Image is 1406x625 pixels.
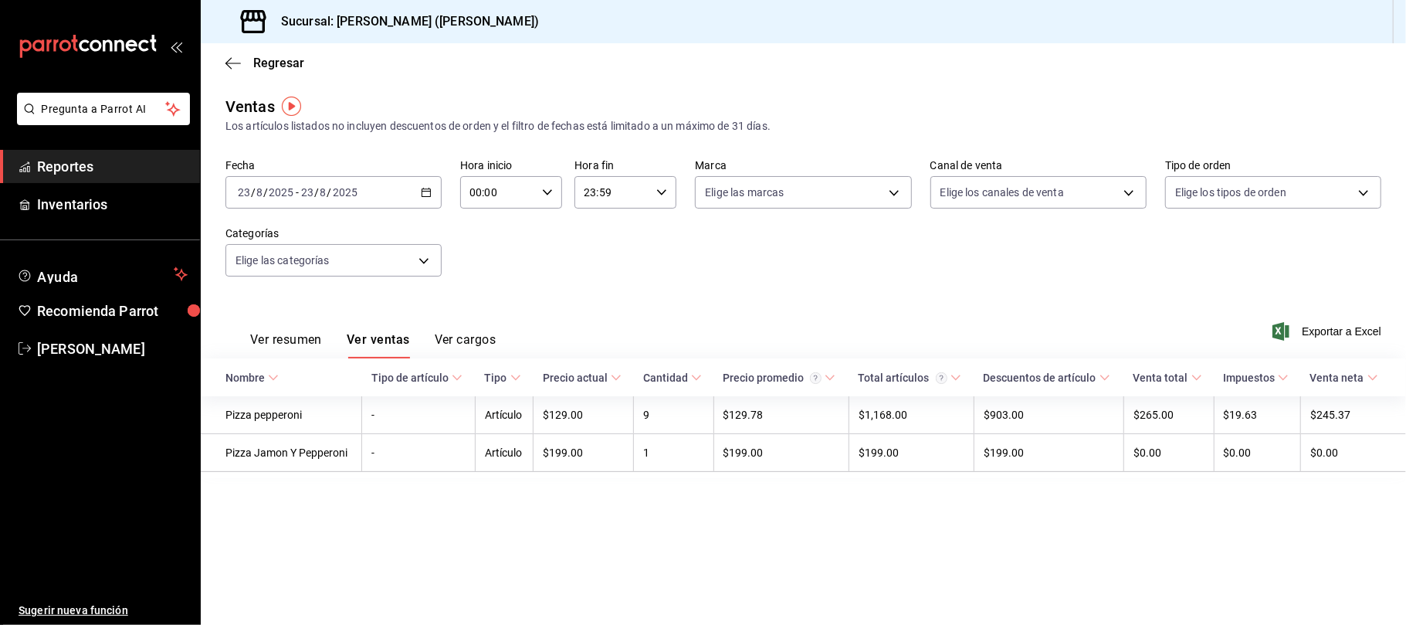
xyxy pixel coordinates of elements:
button: Regresar [225,56,304,70]
span: Cantidad [643,372,702,384]
label: Categorías [225,229,442,239]
td: $903.00 [974,396,1124,434]
button: Ver resumen [250,332,322,358]
td: $0.00 [1124,434,1215,472]
td: - [362,434,476,472]
span: Descuentos de artículo [984,372,1110,384]
button: Ver ventas [347,332,410,358]
div: Venta total [1133,372,1188,384]
span: [PERSON_NAME] [37,338,188,359]
span: Elige los canales de venta [940,185,1064,200]
input: ---- [332,186,358,199]
input: -- [320,186,327,199]
svg: Precio promedio = Total artículos / cantidad [810,372,822,384]
span: / [327,186,332,199]
span: Venta neta [1310,372,1378,384]
td: $0.00 [1301,434,1406,472]
svg: El total artículos considera cambios de precios en los artículos así como costos adicionales por ... [936,372,947,384]
input: -- [237,186,251,199]
span: Pregunta a Parrot AI [42,101,166,117]
span: Impuestos [1223,372,1289,384]
span: Recomienda Parrot [37,301,188,321]
div: Precio actual [543,372,608,384]
td: - [362,396,476,434]
span: Tipo de artículo [371,372,462,384]
span: Elige los tipos de orden [1175,185,1286,200]
button: Exportar a Excel [1276,322,1381,341]
td: $129.78 [713,396,849,434]
td: 9 [634,396,713,434]
input: -- [256,186,263,199]
span: Nombre [225,372,279,384]
td: $199.00 [534,434,634,472]
div: Tipo [485,372,507,384]
td: $199.00 [849,434,974,472]
span: Inventarios [37,194,188,215]
div: Precio promedio [723,372,822,384]
span: Total artículos [859,372,961,384]
input: -- [300,186,314,199]
div: Nombre [225,372,265,384]
div: Venta neta [1310,372,1364,384]
span: Precio actual [543,372,622,384]
span: / [263,186,268,199]
div: Tipo de artículo [371,372,449,384]
div: Cantidad [643,372,688,384]
span: Ayuda [37,265,168,284]
td: $245.37 [1301,396,1406,434]
label: Hora fin [574,161,676,172]
label: Canal de venta [930,161,1147,172]
td: Pizza Jamon Y Pepperoni [201,434,362,472]
span: / [251,186,256,199]
label: Marca [695,161,911,172]
td: $265.00 [1124,396,1215,434]
label: Fecha [225,161,442,172]
span: Precio promedio [723,372,835,384]
span: Elige las marcas [705,185,784,200]
span: Regresar [253,56,304,70]
td: $199.00 [713,434,849,472]
span: / [314,186,319,199]
div: Descuentos de artículo [984,372,1096,384]
td: Artículo [476,396,534,434]
td: $1,168.00 [849,396,974,434]
td: $129.00 [534,396,634,434]
div: Total artículos [859,372,947,384]
button: open_drawer_menu [170,40,182,53]
td: Pizza pepperoni [201,396,362,434]
img: Tooltip marker [282,97,301,116]
div: Los artículos listados no incluyen descuentos de orden y el filtro de fechas está limitado a un m... [225,118,1381,134]
label: Hora inicio [460,161,562,172]
div: Ventas [225,95,275,118]
td: $19.63 [1214,396,1300,434]
h3: Sucursal: [PERSON_NAME] ([PERSON_NAME]) [269,12,539,31]
span: Elige las categorías [235,253,330,268]
td: $199.00 [974,434,1124,472]
div: navigation tabs [250,332,496,358]
td: Artículo [476,434,534,472]
span: Reportes [37,156,188,177]
span: Venta total [1133,372,1202,384]
button: Ver cargos [435,332,496,358]
div: Impuestos [1223,372,1275,384]
button: Pregunta a Parrot AI [17,93,190,125]
span: - [296,186,299,199]
a: Pregunta a Parrot AI [11,112,190,128]
input: ---- [268,186,294,199]
span: Tipo [485,372,521,384]
td: $0.00 [1214,434,1300,472]
td: 1 [634,434,713,472]
label: Tipo de orden [1165,161,1381,172]
span: Sugerir nueva función [19,603,188,619]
